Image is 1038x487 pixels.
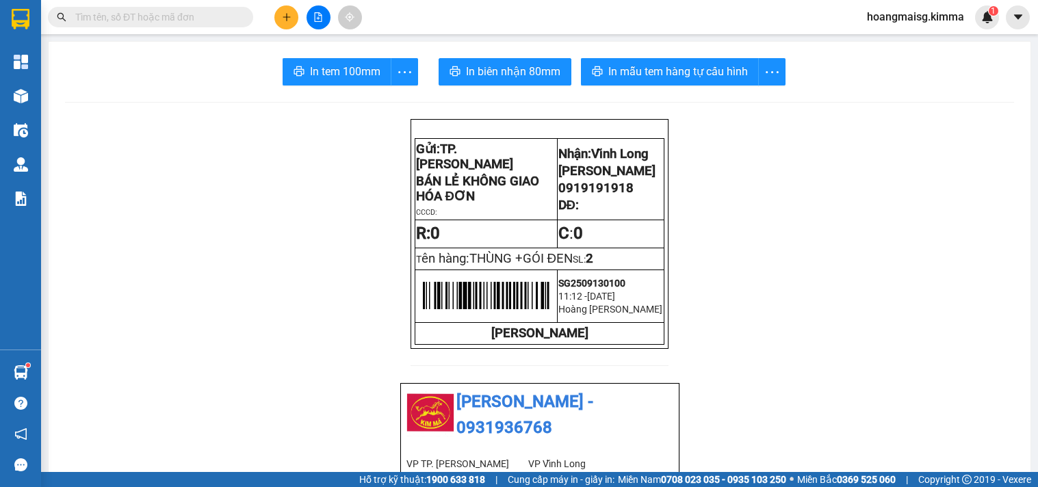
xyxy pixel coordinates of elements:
[282,12,291,22] span: plus
[989,6,998,16] sup: 1
[759,64,785,81] span: more
[981,11,994,23] img: icon-new-feature
[592,66,603,79] span: printer
[294,66,304,79] span: printer
[581,58,759,85] button: printerIn mẫu tem hàng tự cấu hình
[14,157,28,172] img: warehouse-icon
[14,55,28,69] img: dashboard-icon
[307,5,330,29] button: file-add
[797,472,896,487] span: Miền Bắc
[790,477,794,482] span: ⚪️
[57,12,66,22] span: search
[558,224,583,243] span: :
[406,456,529,471] li: VP TP. [PERSON_NAME]
[345,12,354,22] span: aim
[12,9,29,29] img: logo-vxr
[310,63,380,80] span: In tem 100mm
[618,472,786,487] span: Miền Nam
[26,363,30,367] sup: 1
[558,291,587,302] span: 11:12 -
[758,58,786,85] button: more
[14,123,28,137] img: warehouse-icon
[991,6,996,16] span: 1
[416,142,513,172] span: TP. [PERSON_NAME]
[469,251,573,266] span: THÙNG +GÓI ĐEN
[14,397,27,410] span: question-circle
[573,254,586,265] span: SL:
[430,224,440,243] span: 0
[1012,11,1024,23] span: caret-down
[421,251,573,266] span: ên hàng:
[837,474,896,485] strong: 0369 525 060
[558,181,634,196] span: 0919191918
[587,291,615,302] span: [DATE]
[661,474,786,485] strong: 0708 023 035 - 0935 103 250
[14,365,28,380] img: warehouse-icon
[14,89,28,103] img: warehouse-icon
[608,63,748,80] span: In mẫu tem hàng tự cấu hình
[359,472,485,487] span: Hỗ trợ kỹ thuật:
[491,326,588,341] strong: [PERSON_NAME]
[591,146,649,161] span: Vĩnh Long
[528,456,651,471] li: VP Vĩnh Long
[426,474,485,485] strong: 1900 633 818
[856,8,975,25] span: hoangmaisg.kimma
[391,64,417,81] span: more
[14,427,27,440] span: notification
[558,146,649,161] span: Nhận:
[14,458,27,471] span: message
[586,251,593,266] span: 2
[466,63,560,80] span: In biên nhận 80mm
[416,208,437,217] span: CCCD:
[406,389,454,437] img: logo.jpg
[313,12,323,22] span: file-add
[1006,5,1030,29] button: caret-down
[75,10,237,25] input: Tìm tên, số ĐT hoặc mã đơn
[558,224,569,243] strong: C
[283,58,391,85] button: printerIn tem 100mm
[558,278,625,289] span: SG2509130100
[274,5,298,29] button: plus
[558,163,656,179] span: [PERSON_NAME]
[406,389,673,440] li: [PERSON_NAME] - 0931936768
[439,58,571,85] button: printerIn biên nhận 80mm
[416,174,539,204] span: BÁN LẺ KHÔNG GIAO HÓA ĐƠN
[906,472,908,487] span: |
[416,142,513,172] span: Gửi:
[338,5,362,29] button: aim
[416,224,440,243] strong: R:
[508,472,614,487] span: Cung cấp máy in - giấy in:
[495,472,497,487] span: |
[962,475,972,484] span: copyright
[450,66,460,79] span: printer
[14,192,28,206] img: solution-icon
[558,304,662,315] span: Hoàng [PERSON_NAME]
[558,198,579,213] span: DĐ:
[573,224,583,243] span: 0
[391,58,418,85] button: more
[416,254,573,265] span: T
